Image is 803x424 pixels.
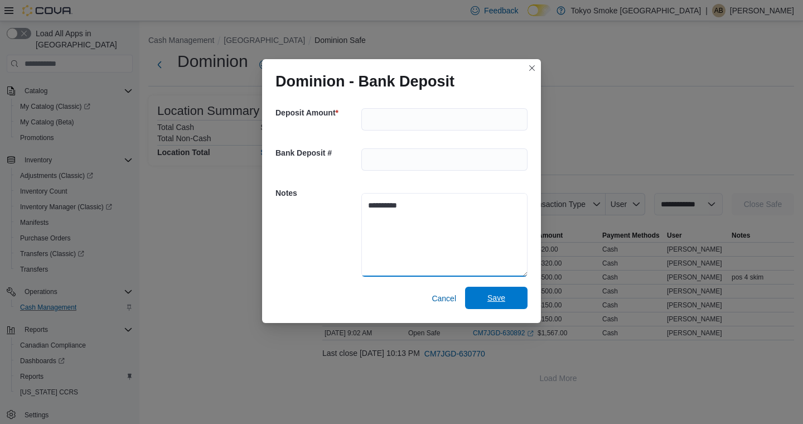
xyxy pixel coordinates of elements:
button: Closes this modal window [525,61,539,75]
span: Cancel [432,293,456,304]
button: Save [465,287,528,309]
h1: Dominion - Bank Deposit [275,73,454,90]
button: Cancel [427,287,461,310]
h5: Notes [275,182,359,204]
h5: Deposit Amount [275,102,359,124]
h5: Bank Deposit # [275,142,359,164]
span: Save [487,292,505,303]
